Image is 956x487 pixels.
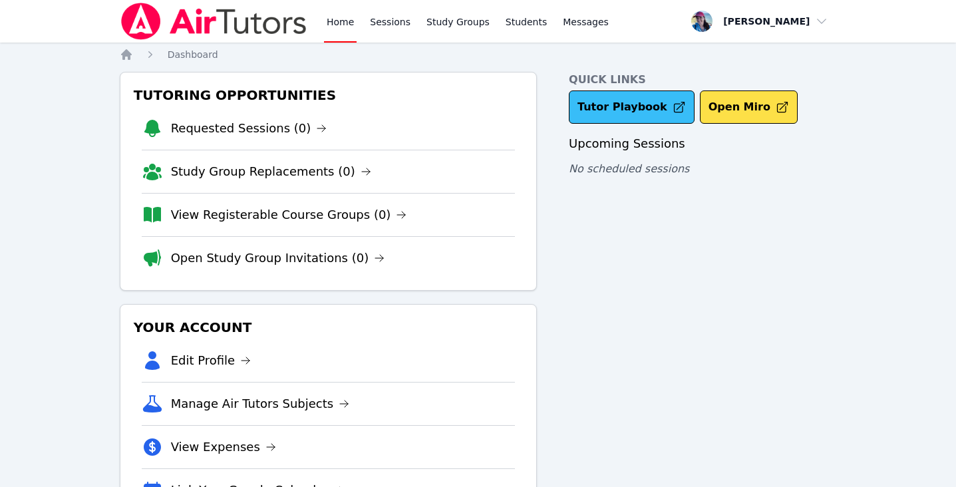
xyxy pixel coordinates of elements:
a: Dashboard [168,48,218,61]
h3: Your Account [131,315,526,339]
a: Study Group Replacements (0) [171,162,371,181]
a: View Expenses [171,438,276,456]
span: Dashboard [168,49,218,60]
nav: Breadcrumb [120,48,837,61]
a: Requested Sessions (0) [171,119,327,138]
h3: Upcoming Sessions [569,134,836,153]
span: Messages [563,15,609,29]
a: View Registerable Course Groups (0) [171,206,407,224]
a: Tutor Playbook [569,90,695,124]
h3: Tutoring Opportunities [131,83,526,107]
span: No scheduled sessions [569,162,689,175]
h4: Quick Links [569,72,836,88]
img: Air Tutors [120,3,308,40]
a: Open Study Group Invitations (0) [171,249,385,267]
a: Manage Air Tutors Subjects [171,395,350,413]
a: Edit Profile [171,351,251,370]
button: Open Miro [700,90,798,124]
